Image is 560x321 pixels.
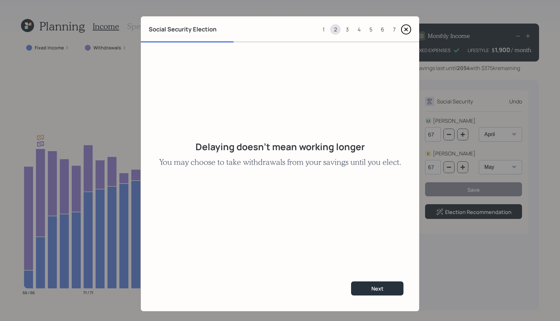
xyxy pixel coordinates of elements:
[159,157,401,167] h3: You may choose to take withdrawals from your savings until you elect.
[377,24,388,35] div: 6
[389,24,400,35] div: 7
[351,281,403,295] button: Next
[365,24,376,35] div: 5
[318,24,329,35] div: 1
[354,24,364,35] div: 4
[196,141,365,152] h2: Delaying doesn't mean working longer
[330,24,341,35] div: 2
[371,285,383,292] div: Next
[342,24,352,35] div: 3
[149,26,216,33] h4: Social Security Election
